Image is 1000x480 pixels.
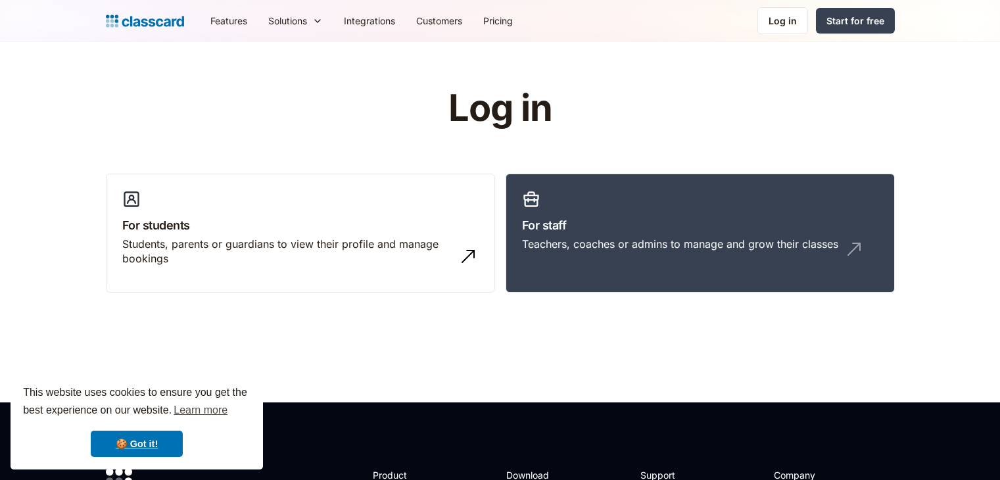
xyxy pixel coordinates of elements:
a: For staffTeachers, coaches or admins to manage and grow their classes [506,174,895,293]
a: Customers [406,6,473,36]
a: Start for free [816,8,895,34]
span: This website uses cookies to ensure you get the best experience on our website. [23,385,250,420]
div: Solutions [258,6,333,36]
a: Integrations [333,6,406,36]
a: Log in [757,7,808,34]
div: Students, parents or guardians to view their profile and manage bookings [122,237,452,266]
a: Logo [106,12,184,30]
a: dismiss cookie message [91,431,183,457]
div: Start for free [826,14,884,28]
h1: Log in [291,88,709,129]
div: Solutions [268,14,307,28]
a: For studentsStudents, parents or guardians to view their profile and manage bookings [106,174,495,293]
h3: For students [122,216,479,234]
div: Log in [769,14,797,28]
a: learn more about cookies [172,400,229,420]
a: Pricing [473,6,523,36]
div: Teachers, coaches or admins to manage and grow their classes [522,237,838,251]
div: cookieconsent [11,372,263,469]
a: Features [200,6,258,36]
h3: For staff [522,216,878,234]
